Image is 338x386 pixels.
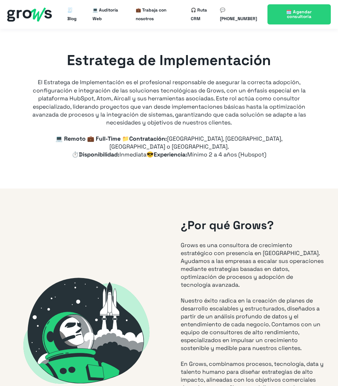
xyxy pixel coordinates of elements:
[191,3,215,26] a: 🎧 Ruta CRM
[181,241,324,352] p: Grows es una consultora de crecimiento estratégico con presencia en [GEOGRAPHIC_DATA]. Ayudamos a...
[67,3,81,26] a: 🧾 Blog
[181,217,324,233] h2: ¿Por qué Grows?
[109,135,283,150] span: [GEOGRAPHIC_DATA], [GEOGRAPHIC_DATA], [GEOGRAPHIC_DATA] o [GEOGRAPHIC_DATA].
[187,151,266,158] span: Mínimo 2 a 4 años (Hubspot)
[267,4,331,24] a: 🗓️ Agendar consultoría
[136,3,179,26] a: 💼 Trabaja con nosotros
[220,3,258,26] a: 💬 [PHONE_NUMBER]
[286,9,312,19] span: 🗓️ Agendar consultoría
[120,151,147,158] span: Inmediata
[32,50,306,71] h1: Estratega de Implementación
[93,3,124,26] a: 💻 Auditoría Web
[32,135,306,159] p: 💻 Remoto 💼 Full-Time 📁Contratación: ⏱️Disponibilidad: 😎Experiencia:
[32,50,306,127] div: El Estratega de Implementación es el profesional responsable de asegurar la correcta adopción, co...
[302,351,338,386] iframe: Chat Widget
[7,8,52,22] img: grows - hubspot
